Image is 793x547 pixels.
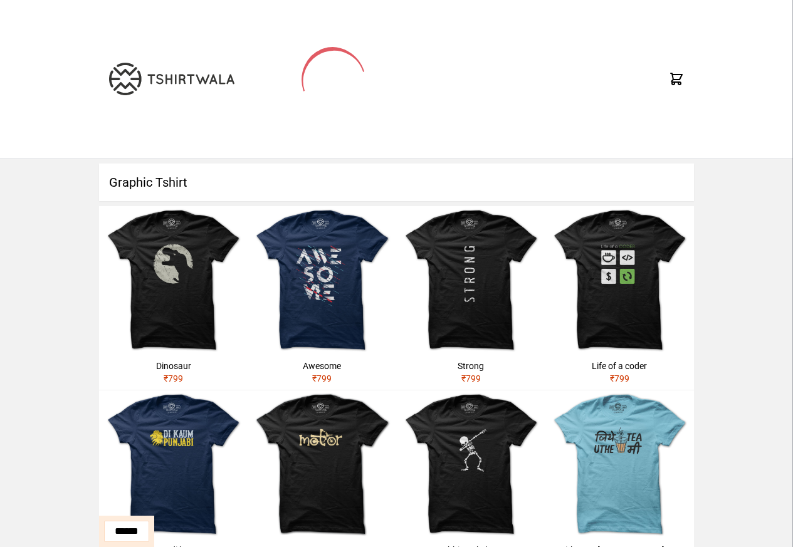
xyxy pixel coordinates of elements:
[550,360,689,372] div: Life of a coder
[99,164,694,201] h1: Graphic Tshirt
[402,360,540,372] div: Strong
[461,373,481,383] span: ₹ 799
[397,390,545,539] img: skeleton-dabbing.jpg
[397,206,545,355] img: strong.jpg
[99,206,248,390] a: Dinosaur₹799
[99,206,248,355] img: dinosaur.jpg
[248,206,396,355] img: awesome.jpg
[164,373,183,383] span: ₹ 799
[545,390,694,539] img: jithe-tea-uthe-me.jpg
[99,390,248,539] img: shera-di-kaum-punjabi-1.jpg
[253,360,391,372] div: Awesome
[109,63,234,95] img: TW-LOGO-400-104.png
[312,373,332,383] span: ₹ 799
[248,390,396,539] img: motor.jpg
[397,206,545,390] a: Strong₹799
[610,373,629,383] span: ₹ 799
[104,360,243,372] div: Dinosaur
[545,206,694,390] a: Life of a coder₹799
[545,206,694,355] img: life-of-a-coder.jpg
[248,206,396,390] a: Awesome₹799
